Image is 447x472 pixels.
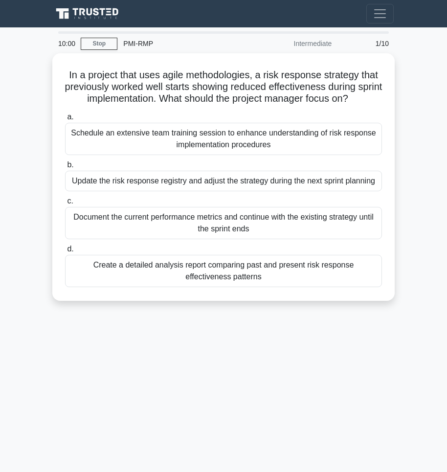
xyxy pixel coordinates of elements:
[65,255,382,287] div: Create a detailed analysis report comparing past and present risk response effectiveness patterns
[67,112,73,121] span: a.
[337,34,395,53] div: 1/10
[366,4,394,23] button: Toggle navigation
[67,197,73,205] span: c.
[64,69,383,105] h5: In a project that uses agile methodologies, a risk response strategy that previously worked well ...
[81,38,117,50] a: Stop
[252,34,337,53] div: Intermediate
[65,207,382,239] div: Document the current performance metrics and continue with the existing strategy until the sprint...
[52,34,81,53] div: 10:00
[65,123,382,155] div: Schedule an extensive team training session to enhance understanding of risk response implementat...
[65,171,382,191] div: Update the risk response registry and adjust the strategy during the next sprint planning
[117,34,252,53] div: PMI-RMP
[67,245,73,253] span: d.
[67,160,73,169] span: b.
